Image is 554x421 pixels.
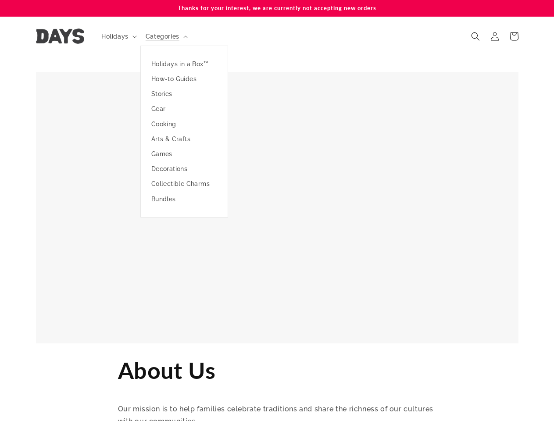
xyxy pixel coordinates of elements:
a: Gear [141,101,228,116]
a: Cooking [141,117,228,132]
a: Arts & Crafts [141,132,228,146]
a: Bundles [141,192,228,207]
a: Decorations [141,161,228,176]
summary: Holidays [96,27,140,46]
a: Holidays in a Box™ [141,57,228,71]
a: Games [141,146,228,161]
img: Days United [36,29,84,44]
a: Collectible Charms [141,176,228,191]
summary: Categories [140,27,191,46]
summary: Search [466,27,485,46]
h1: About Us [118,356,436,385]
span: Categories [146,32,179,40]
span: Holidays [101,32,129,40]
a: How-to Guides [141,71,228,86]
a: Stories [141,86,228,101]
